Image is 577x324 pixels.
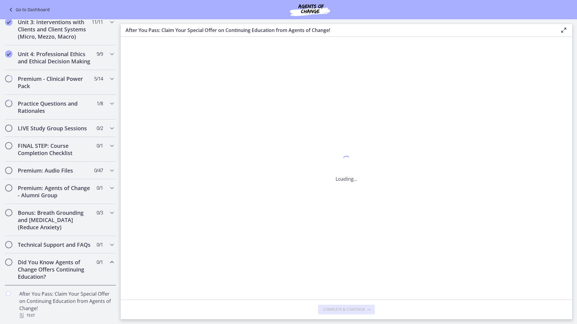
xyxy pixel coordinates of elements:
[323,307,365,312] span: Complete & continue
[97,209,103,216] span: 0 / 3
[18,209,91,231] h2: Bonus: Breath Grounding and [MEDICAL_DATA] (Reduce Anxiety)
[18,50,91,65] h2: Unit 4: Professional Ethics and Ethical Decision Making
[18,75,91,90] h2: Premium - Clinical Power Pack
[18,125,91,132] h2: LIVE Study Group Sessions
[274,2,346,17] img: Agents of Change Social Work Test Prep
[18,18,91,40] h2: Unit 3: Interventions with Clients and Client Systems (Micro, Mezzo, Macro)
[126,27,550,34] h3: After You Pass: Claim Your Special Offer on Continuing Education from Agents of Change!
[97,50,103,58] span: 9 / 9
[97,125,103,132] span: 0 / 2
[97,259,103,266] span: 0 / 1
[94,75,103,82] span: 5 / 14
[94,167,103,174] span: 0 / 47
[18,167,91,174] h2: Premium: Audio Files
[19,312,113,319] div: Text
[5,18,12,26] i: Completed
[18,241,91,248] h2: Technical Support and FAQs
[5,50,12,58] i: Completed
[97,184,103,192] span: 0 / 1
[97,100,103,107] span: 1 / 8
[18,100,91,114] h2: Practice Questions and Rationales
[18,259,91,280] h2: Did You Know Agents of Change Offers Continuing Education?
[336,175,357,183] p: Loading...
[18,184,91,199] h2: Premium: Agents of Change - Alumni Group
[18,142,91,157] h2: FINAL STEP: Course Completion Checklist
[97,142,103,149] span: 0 / 1
[318,305,375,314] button: Complete & continue
[19,290,113,319] div: After You Pass: Claim Your Special Offer on Continuing Education from Agents of Change!
[7,6,50,13] a: Go to Dashboard
[92,18,103,26] span: 11 / 11
[97,241,103,248] span: 0 / 1
[336,154,357,168] div: 1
